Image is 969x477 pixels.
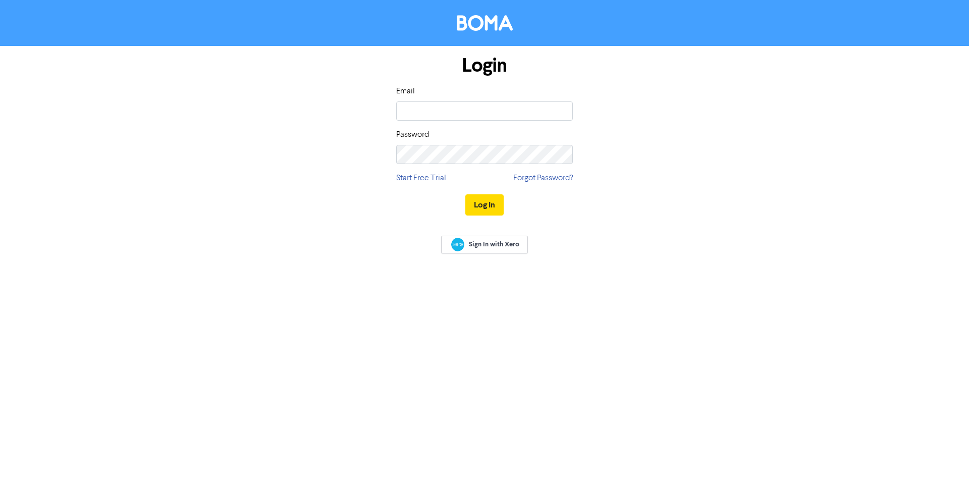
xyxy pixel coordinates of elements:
[457,15,513,31] img: BOMA Logo
[465,194,504,216] button: Log In
[513,172,573,184] a: Forgot Password?
[469,240,519,249] span: Sign In with Xero
[396,129,429,141] label: Password
[396,54,573,77] h1: Login
[441,236,528,253] a: Sign In with Xero
[451,238,464,251] img: Xero logo
[396,85,415,97] label: Email
[396,172,446,184] a: Start Free Trial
